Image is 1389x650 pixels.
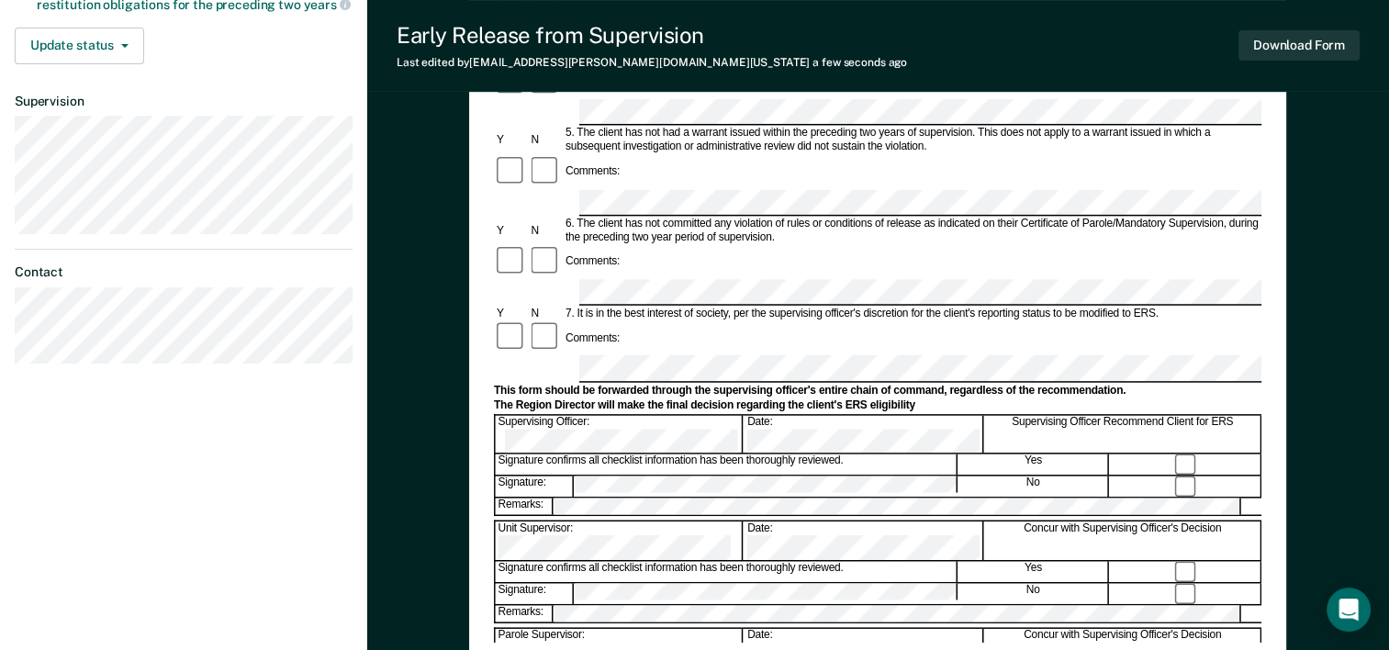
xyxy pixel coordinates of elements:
button: Download Form [1238,30,1360,61]
div: Early Release from Supervision [397,22,907,49]
div: Y [494,134,528,148]
div: N [529,307,563,320]
div: Open Intercom Messenger [1327,588,1371,632]
dt: Contact [15,264,353,280]
div: Supervising Officer Recommend Client for ERS [985,415,1261,454]
div: Unit Supervisor: [496,521,744,560]
div: 7. It is in the best interest of society, per the supervising officer's discretion for the client... [563,307,1261,320]
div: 5. The client has not had a warrant issued within the preceding two years of supervision. This do... [563,127,1261,154]
div: 6. The client has not committed any violation of rules or conditions of release as indicated on t... [563,217,1261,244]
div: The Region Director will make the final decision regarding the client's ERS eligibility [494,398,1261,412]
div: Signature: [496,476,574,497]
div: Remarks: [496,605,554,622]
div: N [529,134,563,148]
div: Signature confirms all checklist information has been thoroughly reviewed. [496,562,958,582]
div: Date: [745,415,983,454]
div: Last edited by [EMAIL_ADDRESS][PERSON_NAME][DOMAIN_NAME][US_STATE] [397,56,907,69]
div: No [958,584,1109,604]
div: Signature: [496,584,574,604]
div: Supervising Officer: [496,415,744,454]
div: Signature confirms all checklist information has been thoroughly reviewed. [496,454,958,475]
span: a few seconds ago [812,56,907,69]
div: Concur with Supervising Officer's Decision [985,521,1261,560]
div: Y [494,307,528,320]
div: No [958,476,1109,497]
div: N [529,224,563,238]
div: Date: [745,521,983,560]
button: Update status [15,28,144,64]
div: Remarks: [496,499,554,515]
div: Yes [958,562,1109,582]
div: Yes [958,454,1109,475]
div: This form should be forwarded through the supervising officer's entire chain of command, regardle... [494,384,1261,398]
div: Y [494,224,528,238]
div: Comments: [563,331,622,345]
div: Comments: [563,165,622,179]
div: Comments: [563,255,622,269]
dt: Supervision [15,94,353,109]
